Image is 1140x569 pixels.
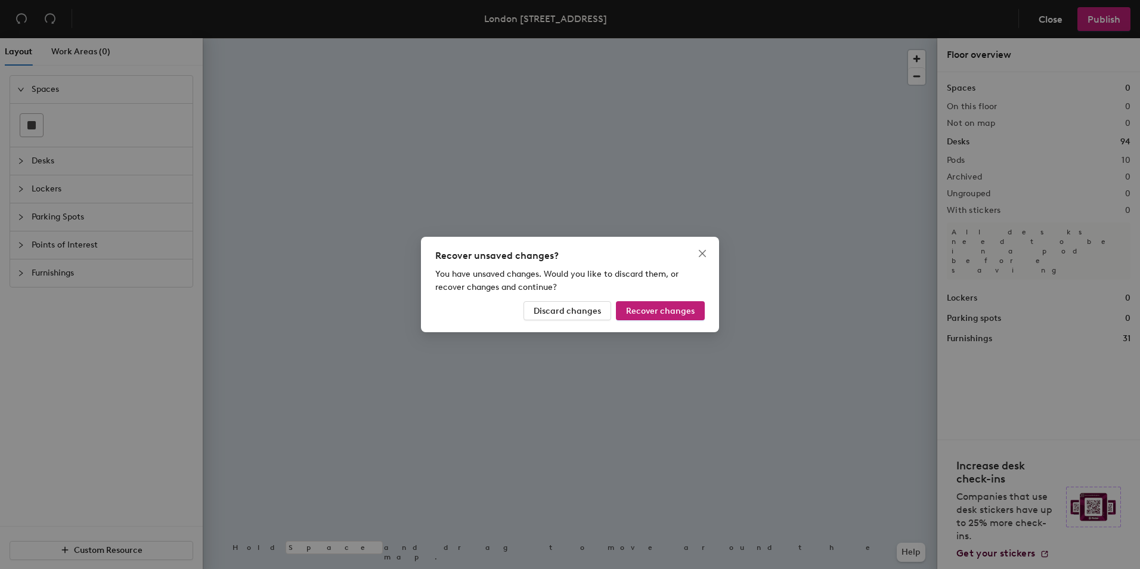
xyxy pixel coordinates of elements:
span: Close [693,249,712,258]
button: Close [693,244,712,263]
span: close [698,249,707,258]
span: You have unsaved changes. Would you like to discard them, or recover changes and continue? [435,269,679,292]
span: Recover changes [626,306,695,316]
span: Discard changes [534,306,601,316]
div: Recover unsaved changes? [435,249,705,263]
button: Recover changes [616,301,705,320]
button: Discard changes [523,301,611,320]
